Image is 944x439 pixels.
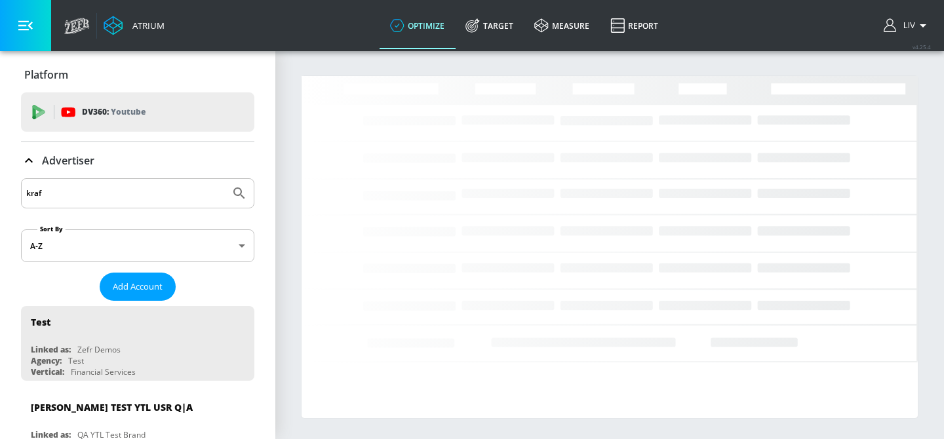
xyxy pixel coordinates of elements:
div: Atrium [127,20,165,31]
div: Test [68,355,84,366]
div: Vertical: [31,366,64,377]
div: TestLinked as:Zefr DemosAgency:TestVertical:Financial Services [21,306,254,381]
div: A-Z [21,229,254,262]
input: Search by name [26,185,225,202]
div: Platform [21,56,254,93]
div: Test [31,316,50,328]
div: Advertiser [21,142,254,179]
div: [PERSON_NAME] TEST YTL USR Q|A [31,401,193,413]
a: measure [524,2,600,49]
a: optimize [380,2,455,49]
div: Linked as: [31,344,71,355]
div: DV360: Youtube [21,92,254,132]
p: DV360: [82,105,146,119]
a: Target [455,2,524,49]
button: Submit Search [225,179,254,208]
a: Report [600,2,669,49]
button: Add Account [100,273,176,301]
a: Atrium [104,16,165,35]
div: Financial Services [71,366,136,377]
div: Zefr Demos [77,344,121,355]
span: login as: liv.ho@zefr.com [898,21,915,30]
p: Advertiser [42,153,94,168]
button: Liv [884,18,931,33]
p: Platform [24,67,68,82]
div: Agency: [31,355,62,366]
span: v 4.25.4 [913,43,931,50]
p: Youtube [111,105,146,119]
label: Sort By [37,225,66,233]
span: Add Account [113,279,163,294]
